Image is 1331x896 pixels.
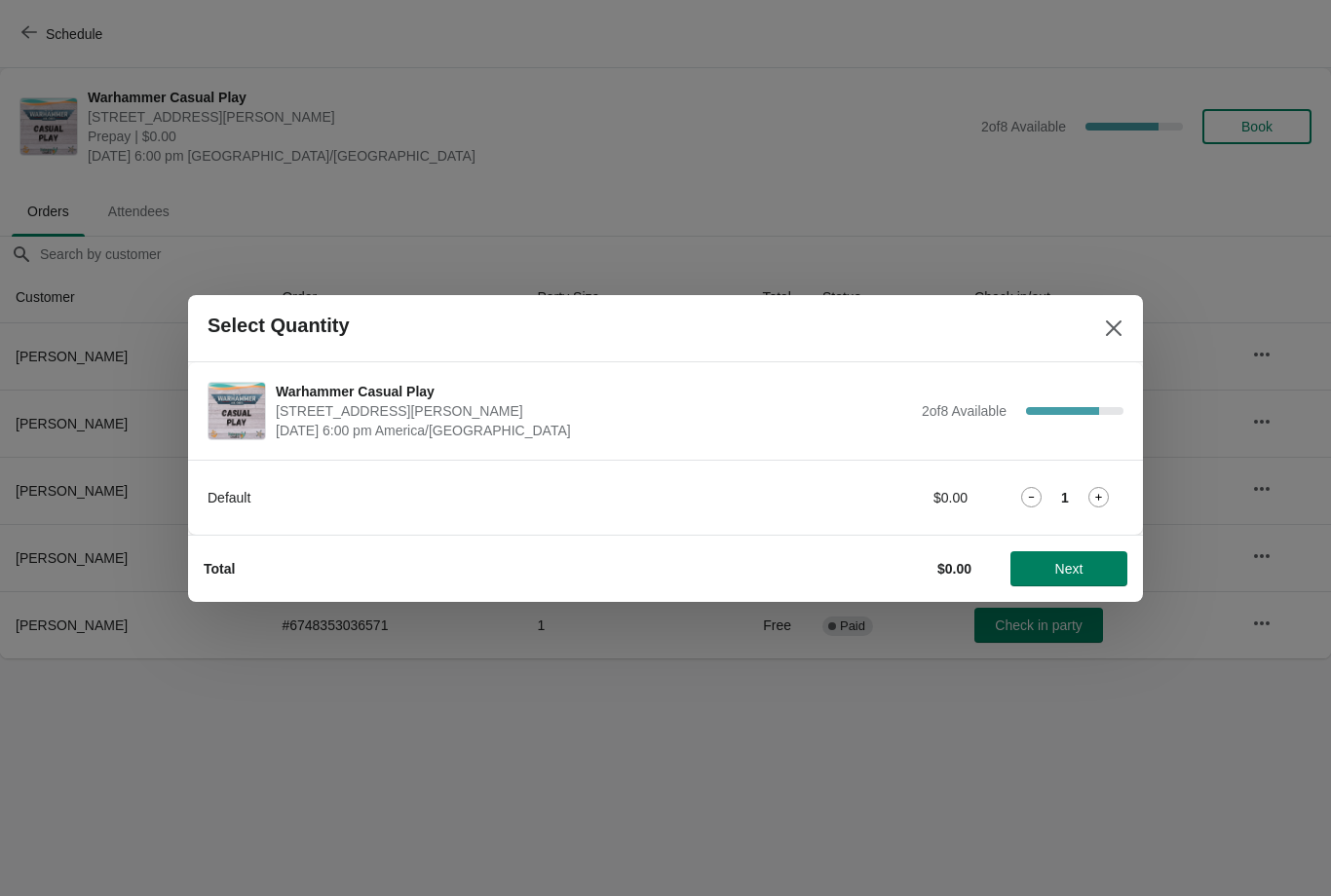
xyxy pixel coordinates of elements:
[1096,311,1131,346] button: Close
[1061,488,1069,507] strong: 1
[209,383,265,439] img: Warhammer Casual Play | 2040 Louetta Rd Ste I Spring, TX 77388 | September 24 | 6:00 pm America/C...
[787,488,968,507] div: $0.00
[1010,551,1127,586] button: Next
[276,421,912,440] span: [DATE] 6:00 pm America/[GEOGRAPHIC_DATA]
[208,488,748,507] div: Default
[276,382,912,401] span: Warhammer Casual Play
[922,403,1007,419] span: 2 of 8 Available
[204,561,235,577] strong: Total
[276,401,912,421] span: [STREET_ADDRESS][PERSON_NAME]
[937,561,971,577] strong: $0.00
[1055,561,1084,577] span: Next
[208,315,350,337] h2: Select Quantity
